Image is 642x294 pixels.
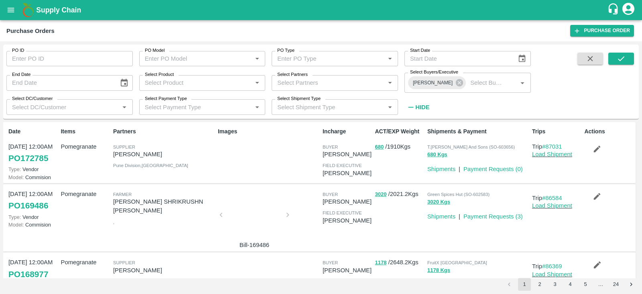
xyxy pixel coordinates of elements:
[2,1,20,19] button: open drawer
[252,78,262,88] button: Open
[119,102,130,112] button: Open
[518,278,531,291] button: page 1
[277,96,321,102] label: Select Shipment Type
[410,47,430,54] label: Start Date
[8,151,48,165] a: PO172785
[8,142,57,151] p: [DATE] 12:00AM
[277,71,308,78] label: Select Partners
[404,100,432,114] button: Hide
[12,96,53,102] label: Select DC/Customer
[113,197,215,215] p: [PERSON_NAME] SHRIKRUSHN [PERSON_NAME]
[385,53,395,64] button: Open
[514,51,530,66] button: Choose date
[145,71,174,78] label: Select Product
[621,2,636,18] div: account of current user
[36,6,81,14] b: Supply Chain
[323,260,338,265] span: buyer
[8,267,48,282] a: PO168977
[113,163,188,168] span: Pune Division , [GEOGRAPHIC_DATA]
[323,210,362,215] span: field executive
[625,278,638,291] button: Go to next page
[542,263,562,269] a: #86369
[323,127,372,136] p: Incharge
[6,26,55,36] div: Purchase Orders
[427,166,455,172] a: Shipments
[427,145,515,149] span: T.[PERSON_NAME] And Sons (SO-603656)
[415,104,429,110] strong: Hide
[455,161,460,174] div: |
[427,127,529,136] p: Shipments & Payment
[532,127,581,136] p: Trips
[113,127,215,136] p: Partners
[455,277,460,289] div: |
[61,258,110,267] p: Pomegranate
[323,169,372,178] p: [PERSON_NAME]
[427,260,487,265] span: FruitX [GEOGRAPHIC_DATA]
[375,190,424,199] p: / 2021.2 Kgs
[517,78,528,88] button: Open
[142,53,250,64] input: Enter PO Model
[12,71,30,78] label: End Date
[6,51,133,66] input: Enter PO ID
[542,195,562,201] a: #86584
[532,202,572,209] a: Load Shipment
[584,127,633,136] p: Actions
[323,216,372,225] p: [PERSON_NAME]
[609,278,622,291] button: Go to page 24
[323,266,372,275] p: [PERSON_NAME]
[375,142,424,151] p: / 1910 Kgs
[113,266,215,275] p: [PERSON_NAME]
[410,69,458,76] label: Select Buyers/Executive
[532,142,581,151] p: Trip
[427,266,450,275] button: 1178 Kgs
[113,145,135,149] span: Supplier
[8,214,21,220] span: Type:
[252,102,262,112] button: Open
[142,78,250,88] input: Select Product
[274,102,372,112] input: Select Shipment Type
[113,192,132,197] span: Farmer
[533,278,546,291] button: Go to page 2
[375,258,386,267] button: 1178
[323,192,338,197] span: buyer
[427,213,455,220] a: Shipments
[218,127,319,136] p: Images
[532,271,572,278] a: Load Shipment
[145,96,187,102] label: Select Payment Type
[404,51,511,66] input: Start Date
[113,220,114,225] span: ,
[542,143,562,150] a: #87031
[6,75,113,90] input: End Date
[564,278,577,291] button: Go to page 4
[323,150,372,159] p: [PERSON_NAME]
[8,165,57,173] p: Vendor
[8,258,57,267] p: [DATE] 12:00AM
[252,53,262,64] button: Open
[277,47,295,54] label: PO Type
[463,213,523,220] a: Payment Requests (3)
[20,2,36,18] img: logo
[385,102,395,112] button: Open
[579,278,592,291] button: Go to page 5
[427,192,490,197] span: Green Spices Hut (SO-602583)
[375,190,386,199] button: 3020
[113,260,135,265] span: Supplier
[142,102,240,112] input: Select Payment Type
[274,53,382,64] input: Enter PO Type
[455,209,460,221] div: |
[323,145,338,149] span: buyer
[375,127,424,136] p: ACT/EXP Weight
[8,166,21,172] span: Type:
[8,174,57,181] p: Commision
[8,222,24,228] span: Model:
[594,281,607,288] div: …
[323,197,372,206] p: [PERSON_NAME]
[36,4,607,16] a: Supply Chain
[224,241,284,249] p: Bill-169486
[145,47,165,54] label: PO Model
[532,262,581,271] p: Trip
[116,75,132,90] button: Choose date
[427,150,447,159] button: 680 Kgs
[61,127,110,136] p: Items
[8,221,57,229] p: Commision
